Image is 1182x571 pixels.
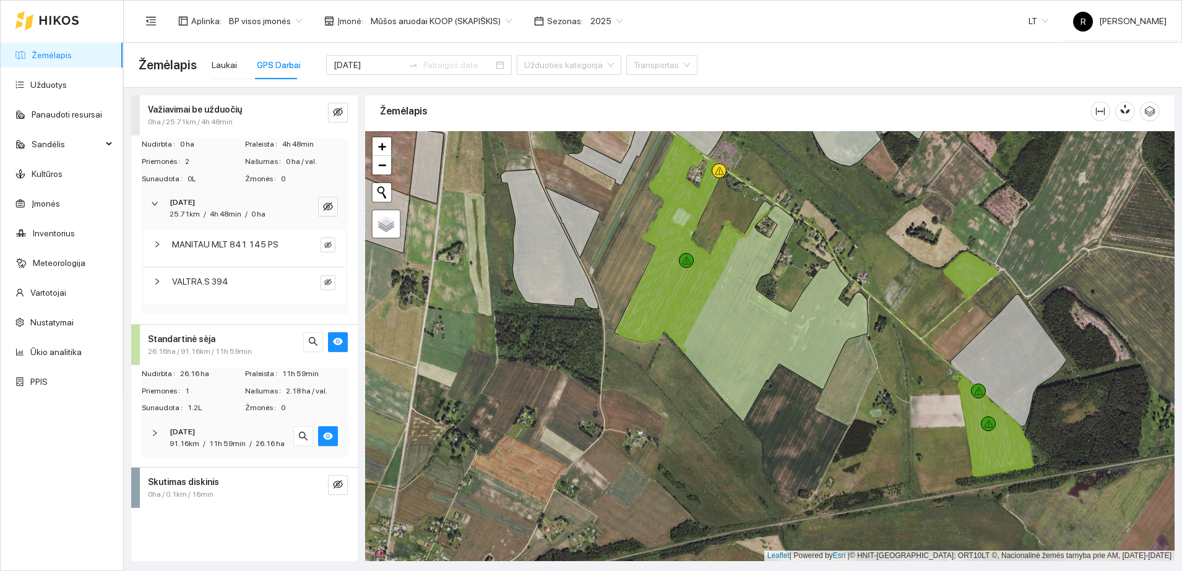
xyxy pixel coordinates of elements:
[308,337,318,348] span: search
[30,80,67,90] a: Užduotys
[212,58,237,72] div: Laukai
[257,58,301,72] div: GPS Darbai
[249,439,252,448] span: /
[210,210,241,218] span: 4h 48min
[324,278,332,287] span: eye-invisible
[378,139,386,154] span: +
[172,238,278,251] span: MANITAU MLT 841 145 PS
[30,347,82,357] a: Ūkio analitika
[293,426,313,446] button: search
[188,402,244,414] span: 1.2L
[245,385,286,397] span: Našumas
[145,15,157,27] span: menu-fold
[148,105,242,114] strong: Važiavimai be užduočių
[767,551,790,560] a: Leaflet
[203,439,205,448] span: /
[1073,16,1167,26] span: [PERSON_NAME]
[32,50,72,60] a: Žemėlapis
[245,402,281,414] span: Žmonės
[423,58,493,72] input: Pabaigos data
[1091,106,1110,116] span: column-width
[131,468,358,508] div: Skutimas diskinis0ha / 0.1km / 16mineye-invisible
[148,346,252,358] span: 26.16ha / 91.16km / 11h 59min
[245,156,286,168] span: Našumas
[380,93,1090,129] div: Žemėlapis
[333,107,343,119] span: eye-invisible
[245,139,282,150] span: Praleista
[142,385,185,397] span: Priemonės
[318,197,338,217] button: eye-invisible
[282,139,347,150] span: 4h 48min
[337,14,363,28] span: Įmonė :
[848,551,850,560] span: |
[144,230,345,267] div: MANITAU MLT 841 145 PSeye-invisible
[298,431,308,443] span: search
[209,439,246,448] span: 11h 59min
[139,55,197,75] span: Žemėlapis
[148,477,219,487] strong: Skutimas diskinis
[142,139,180,150] span: Nudirbta
[131,325,358,365] div: Standartinė sėja26.16ha / 91.16km / 11h 59minsearcheye
[151,200,158,207] span: right
[170,439,199,448] span: 91.16km
[323,202,333,213] span: eye-invisible
[245,173,281,185] span: Žmonės
[142,368,180,380] span: Nudirbta
[245,368,282,380] span: Praleista
[408,60,418,70] span: swap-right
[30,377,48,387] a: PPIS
[245,210,248,218] span: /
[32,109,102,119] a: Panaudoti resursai
[141,419,348,457] div: [DATE]91.16km/11h 59min/26.16 hasearcheye
[204,210,206,218] span: /
[144,267,345,304] div: VALTRA.S 394eye-invisible
[324,241,332,250] span: eye-invisible
[142,173,188,185] span: Sunaudota
[334,58,403,72] input: Pradžios data
[286,385,347,397] span: 2.18 ha / val.
[180,139,244,150] span: 0 ha
[764,551,1175,561] div: | Powered by © HNIT-[GEOGRAPHIC_DATA]; ORT10LT ©, Nacionalinė žemės tarnyba prie AM, [DATE]-[DATE]
[32,132,102,157] span: Sandėlis
[33,258,85,268] a: Meteorologija
[32,169,63,179] a: Kultūros
[185,156,244,168] span: 2
[229,12,302,30] span: BP visos įmonės
[30,317,74,327] a: Nustatymai
[142,402,188,414] span: Sunaudota
[256,439,285,448] span: 26.16 ha
[131,95,358,135] div: Važiavimai be užduočių0ha / 25.71km / 4h 48mineye-invisible
[373,156,391,174] a: Zoom out
[1081,12,1086,32] span: R
[408,60,418,70] span: to
[170,427,195,436] strong: [DATE]
[142,156,185,168] span: Priemonės
[188,173,244,185] span: 0L
[373,137,391,156] a: Zoom in
[286,156,347,168] span: 0 ha / val.
[590,12,623,30] span: 2025
[333,337,343,348] span: eye
[30,288,66,298] a: Vartotojai
[185,385,244,397] span: 1
[328,103,348,122] button: eye-invisible
[151,429,158,437] span: right
[139,9,163,33] button: menu-fold
[534,16,544,26] span: calendar
[373,183,391,202] button: Initiate a new search
[178,16,188,26] span: layout
[318,426,338,446] button: eye
[170,198,195,207] strong: [DATE]
[1090,101,1110,121] button: column-width
[281,173,347,185] span: 0
[333,479,343,491] span: eye-invisible
[153,278,161,285] span: right
[148,116,233,128] span: 0ha / 25.71km / 4h 48min
[33,228,75,238] a: Inventorius
[321,238,335,252] button: eye-invisible
[148,334,215,344] strong: Standartinė sėja
[833,551,846,560] a: Esri
[282,368,347,380] span: 11h 59min
[281,402,347,414] span: 0
[141,189,348,228] div: [DATE]25.71km/4h 48min/0 haeye-invisible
